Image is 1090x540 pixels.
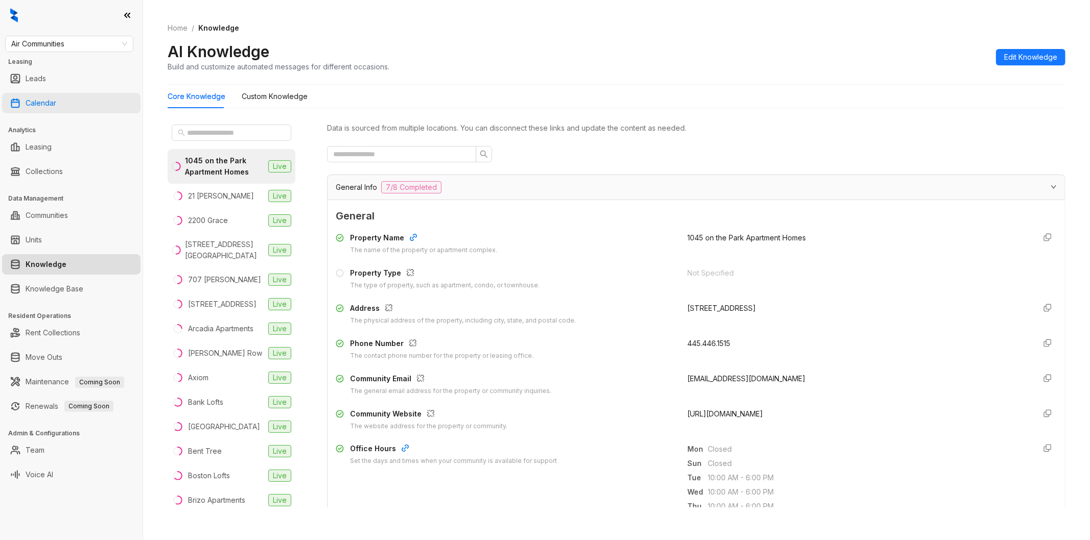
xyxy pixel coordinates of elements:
div: [STREET_ADDRESS] [688,303,1028,314]
span: Live [268,190,291,202]
span: [EMAIL_ADDRESS][DOMAIN_NAME] [688,374,806,383]
a: Leads [26,68,46,89]
li: Rent Collections [2,323,141,343]
a: Voice AI [26,464,53,485]
div: [STREET_ADDRESS] [188,299,257,310]
div: Boston Lofts [188,470,230,481]
li: Leasing [2,137,141,157]
span: Live [268,347,291,359]
li: Move Outs [2,347,141,367]
div: 707 [PERSON_NAME] [188,274,261,285]
div: [STREET_ADDRESS][GEOGRAPHIC_DATA] [185,239,264,261]
div: Office Hours [350,443,557,456]
a: Knowledge Base [26,279,83,299]
li: Leads [2,68,141,89]
a: Communities [26,205,68,226]
a: Knowledge [26,254,66,275]
div: The contact phone number for the property or leasing office. [350,351,534,361]
div: Address [350,303,576,316]
a: Home [166,22,190,34]
span: 10:00 AM - 6:00 PM [708,501,1028,512]
span: General Info [336,182,377,193]
span: Live [268,470,291,482]
span: 1045 on the Park Apartment Homes [688,233,806,242]
div: Community Website [350,408,507,422]
span: Live [268,274,291,286]
span: Edit Knowledge [1004,52,1057,63]
span: search [178,129,185,136]
h3: Admin & Configurations [8,429,143,438]
a: Team [26,440,44,460]
span: Sun [688,458,708,469]
li: Collections [2,161,141,182]
div: Bank Lofts [188,397,223,408]
div: 1045 on the Park Apartment Homes [185,155,264,178]
span: Thu [688,501,708,512]
div: The general email address for the property or community inquiries. [350,386,551,396]
div: [GEOGRAPHIC_DATA] [188,421,260,432]
div: Build and customize automated messages for different occasions. [168,61,389,72]
button: Edit Knowledge [996,49,1065,65]
li: Maintenance [2,372,141,392]
a: RenewalsComing Soon [26,396,113,416]
li: Voice AI [2,464,141,485]
span: 10:00 AM - 6:00 PM [708,472,1028,483]
span: General [336,208,1057,224]
div: Community Email [350,373,551,386]
a: Units [26,230,42,250]
h3: Resident Operations [8,311,143,321]
div: Brizo Apartments [188,495,245,506]
li: / [192,22,194,34]
h3: Data Management [8,194,143,203]
div: Phone Number [350,338,534,351]
div: The physical address of the property, including city, state, and postal code. [350,316,576,326]
div: [PERSON_NAME] Row [188,348,262,359]
span: 445.446.1515 [688,339,731,348]
span: search [480,150,488,158]
span: Live [268,421,291,433]
li: Knowledge Base [2,279,141,299]
span: Air Communities [11,36,127,52]
span: Tue [688,472,708,483]
span: Live [268,160,291,173]
span: Live [268,244,291,256]
h2: AI Knowledge [168,42,269,61]
div: Core Knowledge [168,91,225,102]
div: The website address for the property or community. [350,422,507,431]
li: Calendar [2,93,141,113]
div: Not Specified [688,267,1028,279]
a: Calendar [26,93,56,113]
span: 10:00 AM - 6:00 PM [708,486,1028,498]
div: 2200 Grace [188,215,228,226]
h3: Leasing [8,57,143,66]
a: Collections [26,161,63,182]
div: 21 [PERSON_NAME] [188,190,254,202]
li: Communities [2,205,141,226]
img: logo [10,8,18,22]
span: Live [268,494,291,506]
div: General Info7/8 Completed [328,175,1065,200]
span: Closed [708,444,1028,455]
div: Custom Knowledge [242,91,308,102]
span: Live [268,298,291,310]
div: Axiom [188,372,208,383]
span: Live [268,214,291,227]
span: [URL][DOMAIN_NAME] [688,409,763,418]
span: Coming Soon [75,377,124,388]
span: Mon [688,444,708,455]
div: Data is sourced from multiple locations. You can disconnect these links and update the content as... [327,122,1065,134]
div: The name of the property or apartment complex. [350,246,497,255]
li: Renewals [2,396,141,416]
div: Arcadia Apartments [188,323,253,334]
li: Units [2,230,141,250]
span: Live [268,445,291,457]
span: Knowledge [198,23,239,32]
h3: Analytics [8,126,143,135]
li: Team [2,440,141,460]
span: Live [268,396,291,408]
div: Property Type [350,267,540,281]
li: Knowledge [2,254,141,275]
span: 7/8 Completed [381,181,442,193]
span: expanded [1051,184,1057,190]
span: Live [268,323,291,335]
